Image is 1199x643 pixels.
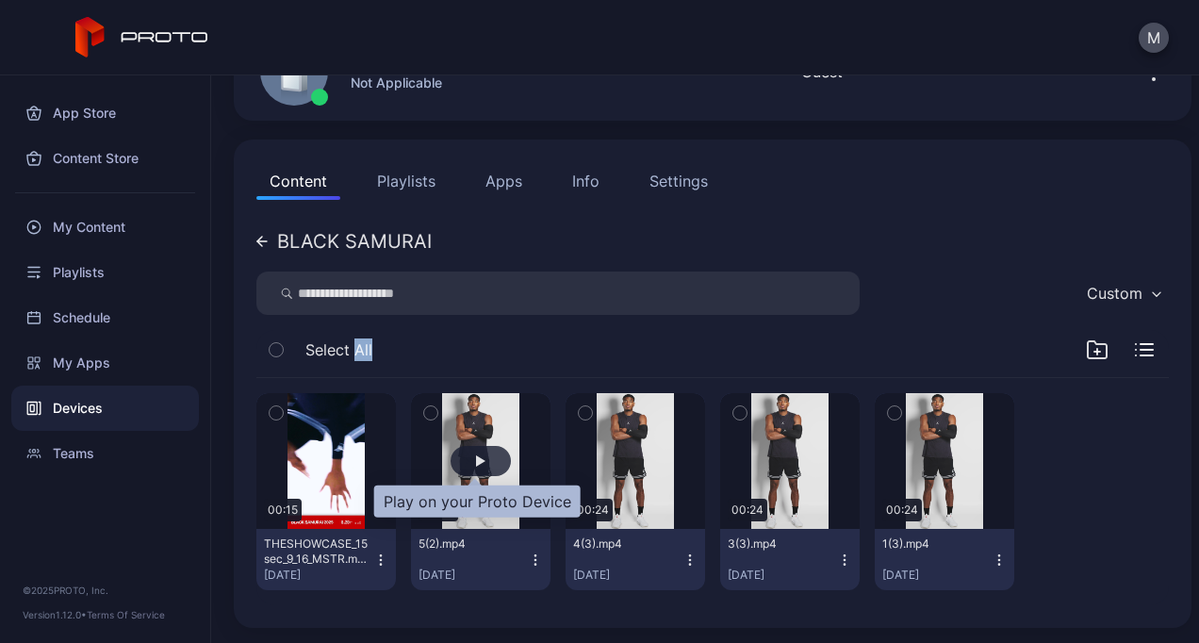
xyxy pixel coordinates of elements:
[11,386,199,431] a: Devices
[572,170,599,192] div: Info
[11,136,199,181] a: Content Store
[277,232,432,251] div: BLACK SAMURAI
[728,536,831,552] div: 3(3).mp4
[411,529,550,590] button: 5(2).mp4[DATE]
[256,529,396,590] button: THESHOWCASE_15sec_9_16_MSTR.mp4[DATE]
[419,536,522,552] div: 5(2).mp4
[566,529,705,590] button: 4(3).mp4[DATE]
[364,162,449,200] button: Playlists
[11,205,199,250] a: My Content
[23,609,87,620] span: Version 1.12.0 •
[256,162,340,200] button: Content
[728,568,837,583] div: [DATE]
[559,162,613,200] button: Info
[882,536,986,552] div: 1(3).mp4
[264,536,368,567] div: THESHOWCASE_15sec_9_16_MSTR.mp4
[636,162,721,200] button: Settings
[720,529,860,590] button: 3(3).mp4[DATE]
[264,568,373,583] div: [DATE]
[472,162,535,200] button: Apps
[87,609,165,620] a: Terms Of Service
[351,72,462,94] div: Not Applicable
[374,486,581,518] div: Play on your Proto Device
[11,250,199,295] a: Playlists
[23,583,188,598] div: © 2025 PROTO, Inc.
[875,529,1014,590] button: 1(3).mp4[DATE]
[573,536,677,552] div: 4(3).mp4
[419,568,528,583] div: [DATE]
[1087,284,1142,303] div: Custom
[11,431,199,476] a: Teams
[305,338,372,361] span: Select All
[1139,23,1169,53] button: M
[882,568,992,583] div: [DATE]
[649,170,708,192] div: Settings
[11,295,199,340] a: Schedule
[1077,272,1169,315] button: Custom
[573,568,682,583] div: [DATE]
[11,340,199,386] a: My Apps
[11,91,199,136] a: App Store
